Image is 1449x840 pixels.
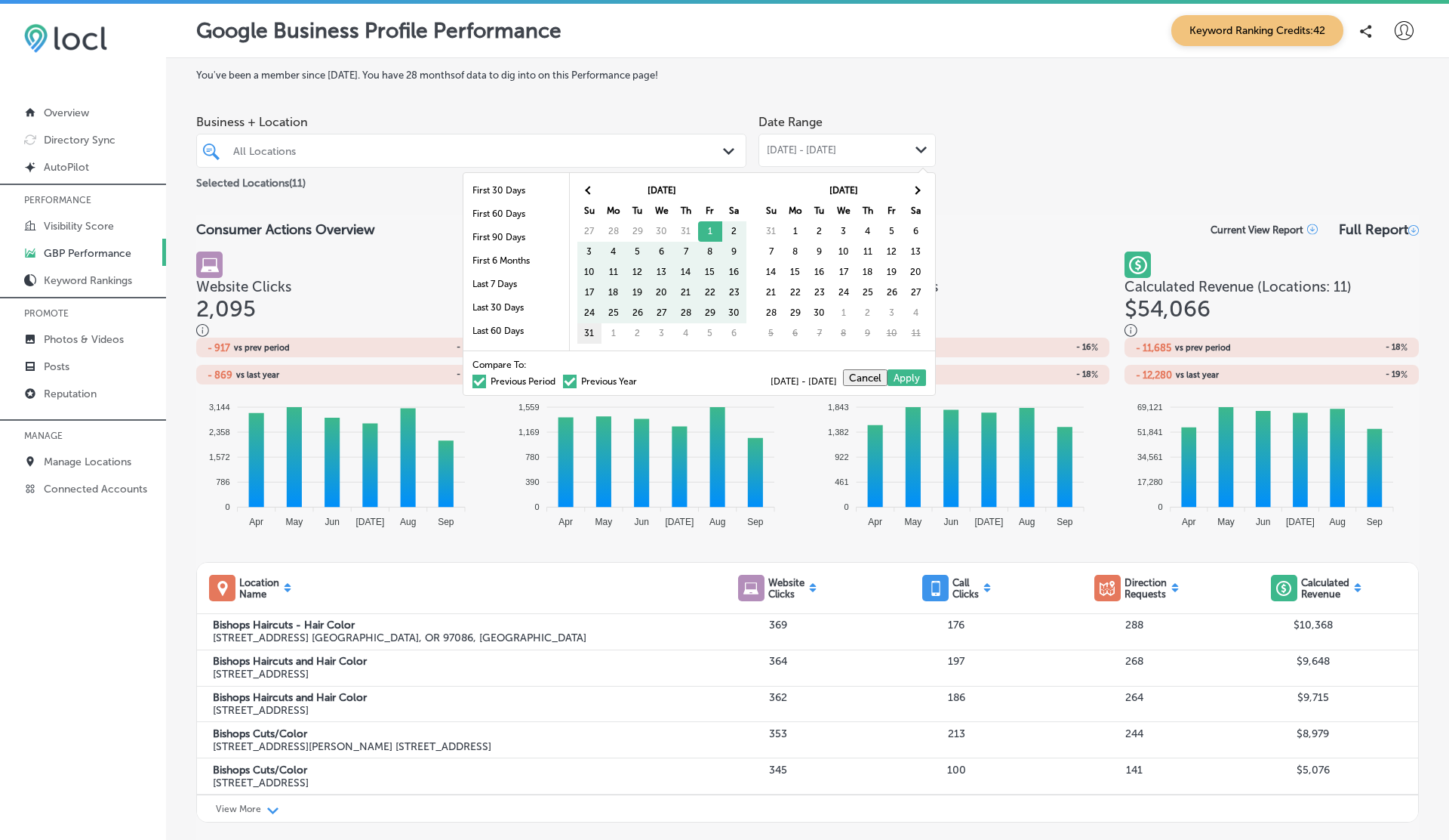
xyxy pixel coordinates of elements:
[759,242,783,262] td: 7
[650,262,674,283] td: 13
[1182,517,1196,527] tspan: Apr
[759,283,783,303] td: 21
[595,517,613,527] tspan: May
[463,202,569,226] li: First 60 Days
[1045,619,1223,632] p: 288
[355,517,384,527] tspan: [DATE]
[1224,691,1402,704] p: $9,715
[1137,477,1163,486] tspan: 17,280
[626,221,650,242] td: 29
[698,323,722,344] td: 5
[44,388,97,400] p: Reputation
[904,221,928,242] td: 6
[209,403,230,412] tspan: 3,144
[249,517,263,527] tspan: Apr
[674,242,698,262] td: 7
[577,242,601,262] td: 3
[44,247,131,260] p: GBP Performance
[688,764,866,777] p: 345
[1137,403,1163,412] tspan: 69,121
[650,303,674,323] td: 27
[674,323,698,344] td: 4
[650,323,674,344] td: 3
[1137,428,1163,437] tspan: 51,841
[213,668,689,681] p: [STREET_ADDRESS]
[196,18,561,43] p: Google Business Profile Performance
[880,221,904,242] td: 5
[904,201,928,221] th: Sa
[1136,342,1171,354] h2: - 11,685
[832,323,856,344] td: 8
[1045,655,1223,668] p: 268
[626,323,650,344] td: 2
[867,727,1045,740] p: 213
[213,655,689,668] label: Bishops Haircuts and Hair Color
[463,343,569,366] li: Last 90 Days
[213,619,689,632] label: Bishops Haircuts - Hair Color
[463,273,569,296] li: Last 7 Days
[698,283,722,303] td: 22
[698,303,722,323] td: 29
[880,262,904,283] td: 19
[1019,517,1035,527] tspan: Aug
[1176,371,1219,379] span: vs last year
[1272,369,1407,380] h2: - 19
[44,483,147,496] p: Connected Accounts
[44,134,115,147] p: Directory Sync
[888,369,926,386] button: Apply
[518,403,540,412] tspan: 1,559
[815,278,1109,295] h3: Direction Requests
[722,242,746,262] td: 9
[216,477,229,486] tspan: 786
[880,323,904,344] td: 10
[665,517,694,527] tspan: [DATE]
[601,323,626,344] td: 1
[828,428,849,437] tspan: 1,382
[1224,619,1402,632] p: $10,368
[577,262,601,283] td: 10
[974,517,1003,527] tspan: [DATE]
[904,262,928,283] td: 20
[1272,342,1407,353] h2: - 18
[558,517,573,527] tspan: Apr
[650,221,674,242] td: 30
[650,283,674,303] td: 20
[601,262,626,283] td: 11
[709,517,725,527] tspan: Aug
[601,303,626,323] td: 25
[1045,691,1223,704] p: 264
[783,283,808,303] td: 22
[196,69,1419,81] label: You've been a member since [DATE] . You have 28 months of data to dig into on this Performance page!
[688,619,866,632] p: 369
[674,303,698,323] td: 28
[1057,517,1073,527] tspan: Sep
[674,221,698,242] td: 31
[343,342,479,353] h2: - 30
[234,344,290,352] span: vs prev period
[768,577,804,600] p: Website Clicks
[650,201,674,221] th: We
[1136,369,1172,381] h2: - 12,280
[634,517,648,527] tspan: Jun
[1091,342,1098,353] span: %
[867,691,1045,704] p: 186
[1367,517,1383,527] tspan: Sep
[880,303,904,323] td: 3
[626,262,650,283] td: 12
[239,577,279,600] p: Location Name
[577,323,601,344] td: 31
[196,221,375,238] span: Consumer Actions Overview
[225,502,229,511] tspan: 0
[1211,224,1303,236] p: Current View Report
[828,403,849,412] tspan: 1,843
[44,274,132,287] p: Keyword Rankings
[868,517,882,527] tspan: Apr
[626,201,650,221] th: Tu
[208,369,232,381] h2: - 869
[867,655,1045,668] p: 197
[44,161,89,174] p: AutoPilot
[832,303,856,323] td: 1
[577,303,601,323] td: 24
[856,221,880,242] td: 4
[904,323,928,344] td: 11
